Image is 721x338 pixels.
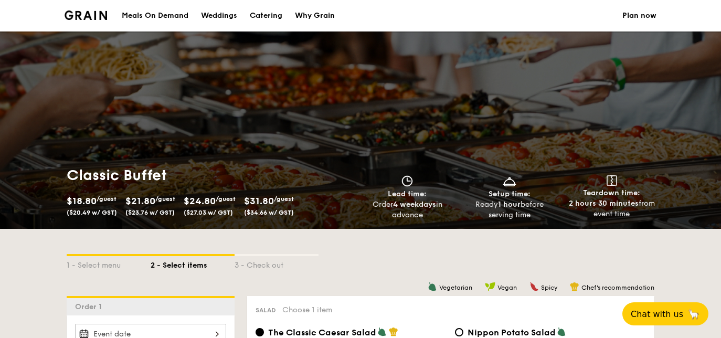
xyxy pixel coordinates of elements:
[631,309,683,319] span: Chat with us
[67,256,151,271] div: 1 - Select menu
[75,302,106,311] span: Order 1
[541,284,557,291] span: Spicy
[529,282,539,291] img: icon-spicy.37a8142b.svg
[622,302,708,325] button: Chat with us🦙
[97,195,116,203] span: /guest
[565,198,659,219] div: from event time
[125,195,155,207] span: $21.80
[216,195,236,203] span: /guest
[65,10,107,20] a: Logotype
[65,10,107,20] img: Grain
[489,189,531,198] span: Setup time:
[184,209,233,216] span: ($27.03 w/ GST)
[569,199,639,208] strong: 2 hours 30 minutes
[393,200,436,209] strong: 4 weekdays
[570,282,579,291] img: icon-chef-hat.a58ddaea.svg
[151,256,235,271] div: 2 - Select items
[244,195,274,207] span: $31.80
[235,256,319,271] div: 3 - Check out
[428,282,437,291] img: icon-vegetarian.fe4039eb.svg
[377,327,387,336] img: icon-vegetarian.fe4039eb.svg
[607,175,617,186] img: icon-teardown.65201eee.svg
[67,166,356,185] h1: Classic Buffet
[583,188,640,197] span: Teardown time:
[67,209,117,216] span: ($20.49 w/ GST)
[268,328,376,337] span: The Classic Caesar Salad
[687,308,700,320] span: 🦙
[497,284,517,291] span: Vegan
[360,199,454,220] div: Order in advance
[274,195,294,203] span: /guest
[282,305,332,314] span: Choose 1 item
[468,328,556,337] span: Nippon Potato Salad
[388,189,427,198] span: Lead time:
[502,175,517,187] img: icon-dish.430c3a2e.svg
[463,199,557,220] div: Ready before serving time
[485,282,495,291] img: icon-vegan.f8ff3823.svg
[389,327,398,336] img: icon-chef-hat.a58ddaea.svg
[256,307,276,314] span: Salad
[244,209,294,216] span: ($34.66 w/ GST)
[67,195,97,207] span: $18.80
[581,284,654,291] span: Chef's recommendation
[455,328,463,336] input: Nippon Potato Saladpremium japanese mayonnaise, golden russet potato
[399,175,415,187] img: icon-clock.2db775ea.svg
[439,284,472,291] span: Vegetarian
[256,328,264,336] input: The Classic Caesar Saladromaine lettuce, croutons, shaved parmesan flakes, cherry tomatoes, house...
[557,327,566,336] img: icon-vegetarian.fe4039eb.svg
[155,195,175,203] span: /guest
[125,209,175,216] span: ($23.76 w/ GST)
[184,195,216,207] span: $24.80
[498,200,521,209] strong: 1 hour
